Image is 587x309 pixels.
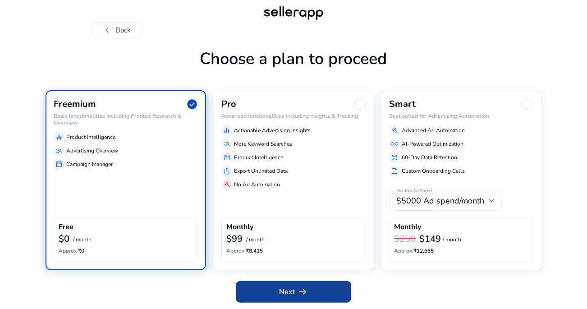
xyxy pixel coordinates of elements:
[394,234,416,244] h3: $250
[402,126,465,134] p: Advanced Ad Automation
[396,195,484,206] span: $5000 Ad spend/month
[394,248,528,254] h6: ₹12,665
[402,153,457,161] p: 60-Day Data Retention
[391,167,398,175] span: summarize
[73,237,92,243] p: / month
[297,286,308,297] span: arrow_right_alt
[226,223,253,231] h4: Monthly
[66,147,118,155] p: Advertising Overview
[236,281,351,303] button: Nextarrow_right_alt
[402,167,465,175] p: Custom Onboarding Calls
[394,247,413,254] span: Approx.
[223,140,230,148] span: manage_search
[55,134,63,141] span: equalizer
[226,247,246,254] span: Approx.
[54,113,198,126] h6: Basic functionalities including Product Research & Overview
[91,22,142,38] button: chevron_leftBack
[223,127,230,134] span: equalizer
[66,133,115,141] p: Product Intelligence
[234,153,283,161] p: Product Intelligence
[226,248,361,254] h6: ₹8,415
[402,140,463,148] p: AI-Powered Optimization
[54,99,96,110] h3: Freemium
[234,167,288,175] p: Export Unlimited Data
[391,127,398,134] span: gavel
[246,237,265,243] p: / month
[102,25,113,36] span: chevron_left
[394,223,421,231] h4: Monthly
[389,99,416,110] h3: Smart
[59,247,78,254] span: Approx.
[226,233,243,245] b: $99
[223,154,230,161] span: storefront
[234,180,280,189] p: No Ad Automation
[419,233,441,245] b: $149
[55,147,63,154] span: manage_search
[55,161,63,168] span: storefront
[234,140,292,148] p: More Keyword Searches
[234,126,311,134] p: Actionable Advertising Insights
[59,248,193,254] h6: ₹0
[223,167,230,175] span: ios_share
[66,160,113,168] p: Campaign Manager
[186,98,198,110] span: check_circle
[59,223,73,231] h4: Free
[279,286,308,297] span: Next
[221,99,236,110] h3: Pro
[221,113,366,119] h6: Advanced functionalities including Insights & Tracking
[391,154,398,161] span: database
[391,140,398,148] span: all_inclusive
[223,181,230,188] span: gavel
[46,49,541,90] h1: Choose a plan to proceed
[389,113,533,119] h6: Best suited for Advertising Automation
[59,233,69,245] b: $0
[396,188,432,194] mat-label: Monthly Ad Spend
[443,237,461,243] p: / month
